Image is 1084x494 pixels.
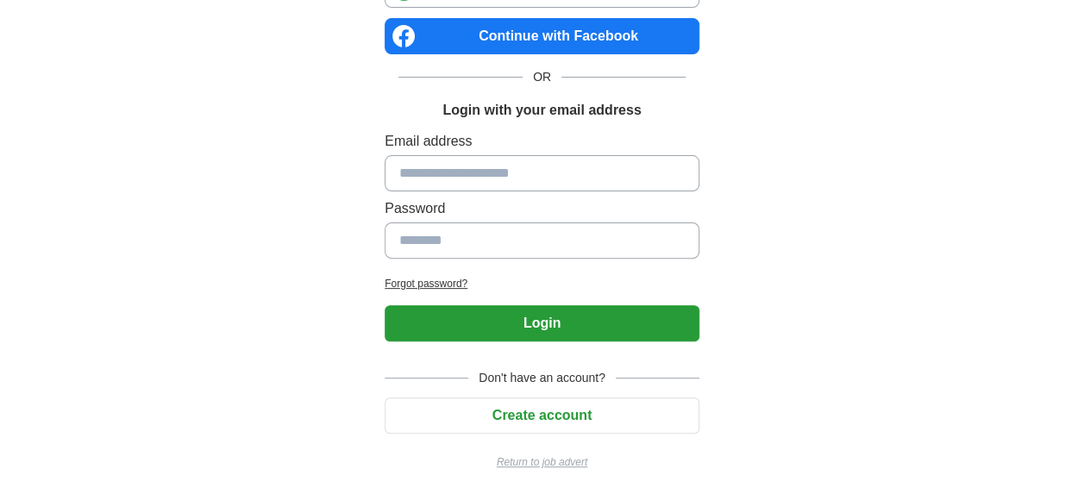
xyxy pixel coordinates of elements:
h1: Login with your email address [442,100,641,121]
span: Don't have an account? [468,369,616,387]
a: Continue with Facebook [385,18,699,54]
a: Forgot password? [385,276,699,291]
label: Password [385,198,699,219]
span: OR [523,68,561,86]
label: Email address [385,131,699,152]
a: Return to job advert [385,454,699,470]
a: Create account [385,408,699,422]
button: Login [385,305,699,341]
button: Create account [385,397,699,434]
